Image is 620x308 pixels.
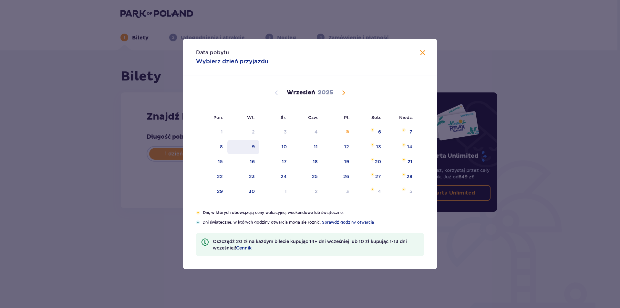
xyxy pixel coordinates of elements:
div: 8 [220,143,223,150]
td: piątek, 19 września 2025 [322,155,354,169]
td: środa, 24 września 2025 [259,170,291,184]
div: 26 [343,173,349,180]
td: poniedziałek, 8 września 2025 [196,140,227,154]
td: Not available. czwartek, 4 września 2025 [291,125,323,139]
td: wtorek, 23 września 2025 [227,170,259,184]
td: środa, 1 października 2025 [259,185,291,199]
td: wtorek, 16 września 2025 [227,155,259,169]
small: Śr. [281,115,286,120]
td: sobota, 27 września 2025 [354,170,386,184]
div: 22 [217,173,223,180]
div: 4 [315,129,318,135]
div: 3 [346,188,349,195]
div: 18 [313,158,318,165]
div: 24 [281,173,287,180]
div: 23 [249,173,255,180]
div: 12 [344,143,349,150]
td: środa, 10 września 2025 [259,140,291,154]
td: wtorek, 9 września 2025 [227,140,259,154]
div: 5 [346,129,349,135]
td: czwartek, 2 października 2025 [291,185,323,199]
td: niedziela, 14 września 2025 [386,140,417,154]
small: Wt. [247,115,255,120]
p: 2025 [318,89,333,97]
div: 2 [315,188,318,195]
td: wtorek, 30 września 2025 [227,185,259,199]
td: sobota, 20 września 2025 [354,155,386,169]
td: poniedziałek, 22 września 2025 [196,170,227,184]
div: 1 [221,129,223,135]
div: 13 [376,143,381,150]
div: 4 [378,188,381,195]
div: 1 [285,188,287,195]
div: 30 [249,188,255,195]
td: czwartek, 25 września 2025 [291,170,323,184]
div: 10 [282,143,287,150]
td: czwartek, 18 września 2025 [291,155,323,169]
div: 20 [375,158,381,165]
div: 16 [250,158,255,165]
td: niedziela, 28 września 2025 [386,170,417,184]
td: sobota, 6 września 2025 [354,125,386,139]
td: Not available. środa, 3 września 2025 [259,125,291,139]
small: Niedz. [399,115,413,120]
td: piątek, 3 października 2025 [322,185,354,199]
td: środa, 17 września 2025 [259,155,291,169]
td: poniedziałek, 15 września 2025 [196,155,227,169]
td: niedziela, 7 września 2025 [386,125,417,139]
td: czwartek, 11 września 2025 [291,140,323,154]
td: piątek, 12 września 2025 [322,140,354,154]
td: sobota, 4 października 2025 [354,185,386,199]
td: Not available. wtorek, 2 września 2025 [227,125,259,139]
td: niedziela, 21 września 2025 [386,155,417,169]
td: Not available. poniedziałek, 1 września 2025 [196,125,227,139]
small: Pt. [344,115,350,120]
div: 2 [252,129,255,135]
div: 6 [378,129,381,135]
td: niedziela, 5 października 2025 [386,185,417,199]
div: 27 [375,173,381,180]
td: piątek, 26 września 2025 [322,170,354,184]
div: 17 [282,158,287,165]
small: Pon. [213,115,223,120]
div: 25 [312,173,318,180]
small: Sob. [371,115,381,120]
p: Wrzesień [287,89,315,97]
td: piątek, 5 września 2025 [322,125,354,139]
td: poniedziałek, 29 września 2025 [196,185,227,199]
div: 11 [314,143,318,150]
td: sobota, 13 września 2025 [354,140,386,154]
div: 9 [252,143,255,150]
div: 3 [284,129,287,135]
div: Calendar [183,76,437,210]
div: 19 [344,158,349,165]
small: Czw. [308,115,318,120]
div: 15 [218,158,223,165]
div: 29 [217,188,223,195]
